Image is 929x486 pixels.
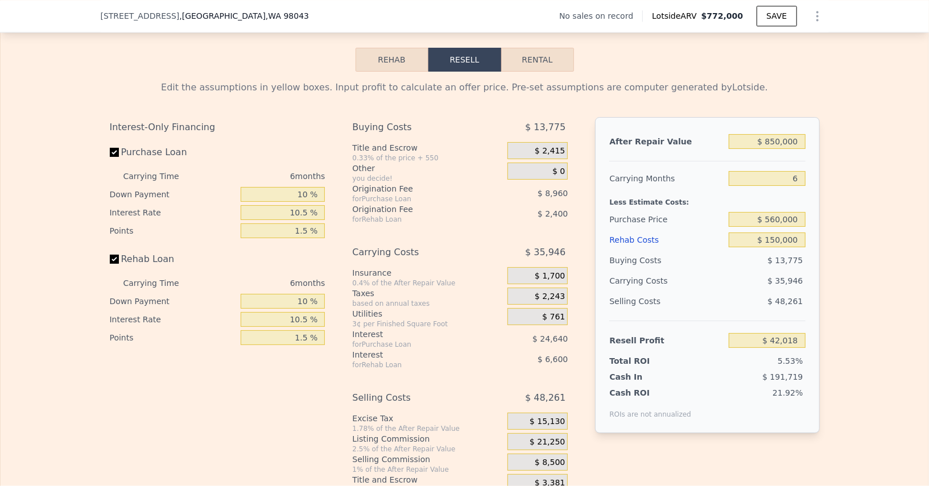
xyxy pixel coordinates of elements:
[538,189,568,198] span: $ 8,960
[530,417,565,427] span: $ 15,130
[762,372,803,381] span: $ 191,719
[202,274,325,292] div: 6 months
[501,48,574,72] button: Rental
[559,10,642,22] div: No sales on record
[352,194,479,203] div: for Purchase Loan
[202,167,325,185] div: 6 months
[538,209,568,218] span: $ 2,400
[609,398,691,419] div: ROIs are not annualized
[532,334,568,343] span: $ 24,640
[552,167,565,177] span: $ 0
[352,349,479,360] div: Interest
[609,355,680,367] div: Total ROI
[609,131,724,152] div: After Repair Value
[352,288,503,299] div: Taxes
[110,329,237,347] div: Points
[352,153,503,163] div: 0.33% of the price + 550
[123,167,197,185] div: Carrying Time
[352,329,479,340] div: Interest
[525,117,565,138] span: $ 13,775
[609,250,724,271] div: Buying Costs
[767,297,803,306] span: $ 48,261
[609,330,724,351] div: Resell Profit
[352,299,503,308] div: based on annual taxes
[352,319,503,329] div: 3¢ per Finished Square Foot
[266,11,309,20] span: , WA 98043
[535,146,565,156] span: $ 2,415
[352,413,503,424] div: Excise Tax
[530,437,565,447] span: $ 21,250
[609,189,805,209] div: Less Estimate Costs:
[352,267,503,279] div: Insurance
[525,388,565,408] span: $ 48,261
[757,6,796,26] button: SAVE
[110,292,237,310] div: Down Payment
[525,242,565,263] span: $ 35,946
[352,215,479,224] div: for Rehab Loan
[123,274,197,292] div: Carrying Time
[352,433,503,445] div: Listing Commission
[110,249,237,269] label: Rehab Loan
[428,48,501,72] button: Resell
[535,292,565,302] span: $ 2,243
[352,183,479,194] div: Origination Fee
[806,5,829,27] button: Show Options
[110,203,237,222] div: Interest Rate
[179,10,309,22] span: , [GEOGRAPHIC_DATA]
[609,271,680,291] div: Carrying Costs
[352,388,479,408] div: Selling Costs
[535,458,565,468] span: $ 8,500
[101,10,180,22] span: [STREET_ADDRESS]
[352,445,503,454] div: 2.5% of the After Repair Value
[110,148,119,157] input: Purchase Loan
[352,308,503,319] div: Utilities
[609,168,724,189] div: Carrying Months
[352,465,503,474] div: 1% of the After Repair Value
[352,360,479,369] div: for Rehab Loan
[352,454,503,465] div: Selling Commission
[352,340,479,349] div: for Purchase Loan
[352,203,479,215] div: Origination Fee
[609,387,691,398] div: Cash ROI
[110,255,119,264] input: Rehab Loan
[110,81,820,94] div: Edit the assumptions in yellow boxes. Input profit to calculate an offer price. Pre-set assumptio...
[609,291,724,311] div: Selling Costs
[352,174,503,183] div: you decide!
[352,163,503,174] div: Other
[352,279,503,288] div: 0.4% of the After Repair Value
[609,371,680,383] div: Cash In
[110,310,237,329] div: Interest Rate
[352,242,479,263] div: Carrying Costs
[352,424,503,433] div: 1.78% of the After Repair Value
[701,11,744,20] span: $772,000
[767,256,803,265] span: $ 13,775
[352,117,479,138] div: Buying Costs
[110,142,237,163] label: Purchase Loan
[767,276,803,285] span: $ 35,946
[609,209,724,230] div: Purchase Price
[352,474,503,485] div: Title and Escrow
[652,10,701,22] span: Lotside ARV
[609,230,724,250] div: Rehab Costs
[535,271,565,281] span: $ 1,700
[110,185,237,203] div: Down Payment
[110,117,325,138] div: Interest-Only Financing
[773,388,803,397] span: 21.92%
[542,312,565,322] span: $ 761
[356,48,428,72] button: Rehab
[778,356,803,365] span: 5.53%
[538,355,568,364] span: $ 6,600
[352,142,503,153] div: Title and Escrow
[110,222,237,240] div: Points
